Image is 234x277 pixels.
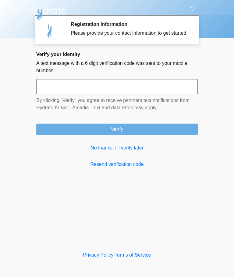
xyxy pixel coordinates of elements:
p: By clicking "Verify" you agree to receive pertinent text notifications from Hydrate IV Bar - Arca... [36,97,198,111]
h2: Verify your identity [36,51,198,57]
p: A text message with a 6 digit verification code was sent to your mobile number. [36,60,198,74]
a: No thanks, I'll verify later [36,144,198,152]
img: Hydrate IV Bar - Arcadia Logo [30,5,67,20]
a: Resend verification code [36,161,198,168]
a: Privacy Policy [83,252,114,258]
img: Agent Avatar [41,21,59,40]
a: Terms of Service [115,252,151,258]
a: | [113,252,115,258]
div: Please provide your contact information to get started. [71,30,189,37]
button: Verify [36,124,198,135]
